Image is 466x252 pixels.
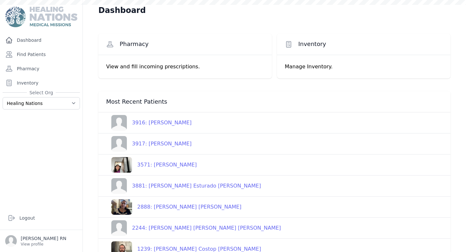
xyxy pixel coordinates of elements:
[5,6,77,27] img: Medical Missions EMR
[111,115,127,131] img: person-242608b1a05df3501eefc295dc1bc67a.jpg
[111,136,127,152] img: person-242608b1a05df3501eefc295dc1bc67a.jpg
[298,40,326,48] span: Inventory
[106,98,167,106] span: Most Recent Patients
[98,5,146,16] h1: Dashboard
[21,235,66,242] p: [PERSON_NAME] RN
[106,220,281,236] a: 2244: [PERSON_NAME] [PERSON_NAME] [PERSON_NAME]
[3,34,80,47] a: Dashboard
[3,62,80,75] a: Pharmacy
[120,40,149,48] span: Pharmacy
[132,203,241,211] div: 2888: [PERSON_NAME] [PERSON_NAME]
[127,119,192,127] div: 3916: [PERSON_NAME]
[277,34,450,78] a: Inventory Manage Inventory.
[106,136,192,152] a: 3917: [PERSON_NAME]
[5,235,77,247] a: [PERSON_NAME] RN View profile
[111,178,127,194] img: person-242608b1a05df3501eefc295dc1bc67a.jpg
[106,178,261,194] a: 3881: [PERSON_NAME] Esturado [PERSON_NAME]
[285,63,443,71] p: Manage Inventory.
[27,89,56,96] span: Select Org
[106,199,241,215] a: 2888: [PERSON_NAME] [PERSON_NAME]
[106,63,264,71] p: View and fill incoming prescriptions.
[106,157,197,173] a: 3571: [PERSON_NAME]
[111,157,132,173] img: xfdmblekuUtzgAAACV0RVh0ZGF0ZTpjcmVhdGUAMjAyNS0wNi0xOVQxOTo0ODoxMyswMDowMMTCnVcAAAAldEVYdGRhdGU6bW...
[98,34,272,78] a: Pharmacy View and fill incoming prescriptions.
[106,115,192,131] a: 3916: [PERSON_NAME]
[21,242,66,247] p: View profile
[127,140,192,148] div: 3917: [PERSON_NAME]
[127,224,281,232] div: 2244: [PERSON_NAME] [PERSON_NAME] [PERSON_NAME]
[127,182,261,190] div: 3881: [PERSON_NAME] Esturado [PERSON_NAME]
[132,161,197,169] div: 3571: [PERSON_NAME]
[5,212,77,224] a: Logout
[111,220,127,236] img: person-242608b1a05df3501eefc295dc1bc67a.jpg
[3,48,80,61] a: Find Patients
[111,199,132,215] img: P6k8qdky31flAAAAJXRFWHRkYXRlOmNyZWF0ZQAyMDIzLTEyLTE5VDE2OjAyOjA5KzAwOjAw0m2Y3QAAACV0RVh0ZGF0ZTptb...
[3,76,80,89] a: Inventory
